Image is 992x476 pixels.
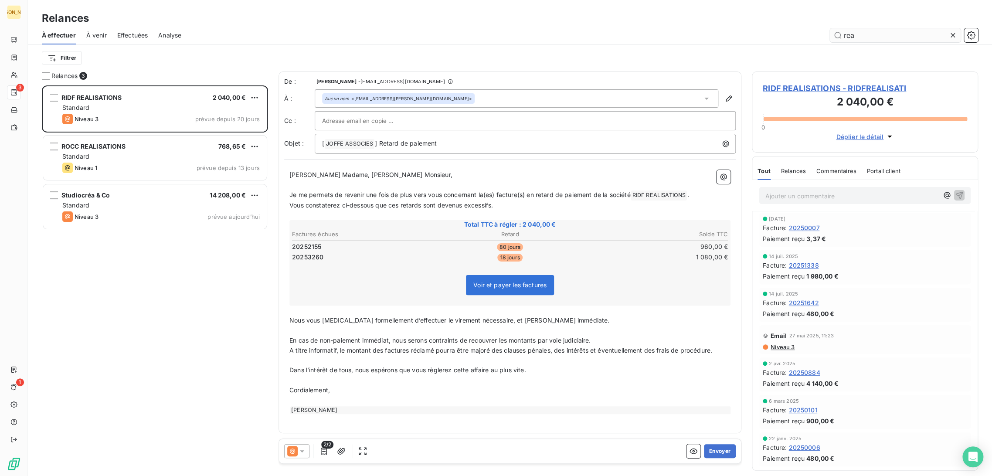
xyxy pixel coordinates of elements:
span: À effectuer [42,31,76,40]
span: 14 juil. 2025 [769,254,798,259]
span: 2/2 [321,441,333,449]
span: Je me permets de revenir une fois de plus vers vous concernant la(es) facture(s) en retard de pai... [289,191,630,198]
span: JOFFE ASSOCIES [325,139,374,149]
span: 3 [16,84,24,92]
span: Portail client [867,167,900,174]
span: Facture : [763,298,787,307]
span: 14 juil. 2025 [769,291,798,296]
span: 20251338 [788,261,819,270]
span: Paiement reçu [763,272,805,281]
label: Cc : [284,116,315,125]
span: [DATE] [769,216,785,221]
div: grid [42,85,268,476]
span: De : [284,77,315,86]
span: 1 980,00 € [806,272,839,281]
span: Relances [781,167,806,174]
span: Nous vous [MEDICAL_DATA] formellement d’effectuer le virement nécessaire, et [PERSON_NAME] immédi... [289,316,609,324]
span: [ [322,139,324,147]
span: 20250006 [788,443,820,452]
span: Paiement reçu [763,454,805,463]
td: 1 080,00 € [583,252,728,262]
button: Envoyer [704,444,736,458]
th: Solde TTC [583,230,728,239]
span: 6 mars 2025 [769,398,799,404]
input: Adresse email en copie ... [322,114,416,127]
span: Facture : [763,443,787,452]
span: 22 janv. 2025 [769,436,802,441]
button: Déplier le détail [833,132,897,142]
span: Tout [758,167,771,174]
span: RIDF REALISATIONS - RIDFREALISATI [763,82,967,94]
span: Standard [62,201,89,209]
span: 20250884 [788,368,820,377]
span: Total TTC à régler : 2 040,00 € [291,220,729,229]
span: 20250007 [788,223,819,232]
span: À venir [86,31,107,40]
div: <[EMAIL_ADDRESS][PERSON_NAME][DOMAIN_NAME]> [325,95,472,102]
span: 3,37 € [806,234,826,243]
span: 2 040,00 € [213,94,246,101]
span: 2 avr. 2025 [769,361,795,366]
h3: 2 040,00 € [763,94,967,112]
span: Standard [62,153,89,160]
span: Niveau 3 [75,213,99,220]
span: ] Retard de paiement [375,139,437,147]
span: 900,00 € [806,416,834,425]
span: 1 [16,378,24,386]
span: Paiement reçu [763,309,805,318]
span: Déplier le détail [836,132,883,141]
span: prévue aujourd’hui [207,213,260,220]
td: 960,00 € [583,242,728,252]
span: En cas de non-paiement immédiat, nous serons contraints de recouvrer les montants par voie judici... [289,337,591,344]
div: Open Intercom Messenger [962,446,983,467]
div: [PERSON_NAME] [7,5,21,19]
span: Studiocréa & Co [61,191,110,199]
input: Rechercher [830,28,961,42]
span: Commentaires [816,167,856,174]
span: RIDF REALISATIONS [631,190,687,201]
h3: Relances [42,10,89,26]
span: Paiement reçu [763,379,805,388]
img: Logo LeanPay [7,457,21,471]
span: Paiement reçu [763,416,805,425]
em: Aucun nom [325,95,349,102]
span: 14 208,00 € [210,191,246,199]
span: 3 [79,72,87,80]
span: 20252155 [292,242,321,251]
span: Facture : [763,405,787,415]
span: 480,00 € [806,309,834,318]
span: . [687,191,689,198]
span: 18 jours [497,254,522,262]
span: ROCC REALISATIONS [61,143,126,150]
span: Voir et payer les factures [473,281,547,289]
span: A titre informatif, le montant des factures réclamé pourra être majoré des clauses pénales, des i... [289,347,712,354]
span: Paiement reçu [763,234,805,243]
span: Niveau 3 [770,343,795,350]
span: 80 jours [497,243,523,251]
span: Objet : [284,139,304,147]
span: 20250101 [788,405,817,415]
span: Niveau 1 [75,164,97,171]
span: Facture : [763,223,787,232]
span: prévue depuis 13 jours [197,164,260,171]
span: Relances [51,71,78,80]
span: - [EMAIL_ADDRESS][DOMAIN_NAME] [358,79,445,84]
span: Dans l’intérêt de tous, nous espérons que vous règlerez cette affaire au plus vite. [289,366,526,374]
span: [PERSON_NAME] Madame, [PERSON_NAME] Monsieur, [289,171,452,178]
button: Filtrer [42,51,82,65]
span: Effectuées [117,31,148,40]
label: À : [284,94,315,103]
span: 4 140,00 € [806,379,839,388]
span: Email [771,332,787,339]
span: Analyse [158,31,181,40]
span: 20253260 [292,253,323,262]
span: 0 [761,124,765,131]
span: 768,65 € [218,143,246,150]
span: Vous constaterez ci-dessous que ces retards sont devenus excessifs. [289,201,493,209]
span: [PERSON_NAME] [316,79,357,84]
span: Facture : [763,368,787,377]
th: Retard [438,230,583,239]
span: Standard [62,104,89,111]
span: Niveau 3 [75,116,99,122]
span: 27 mai 2025, 11:23 [789,333,834,338]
